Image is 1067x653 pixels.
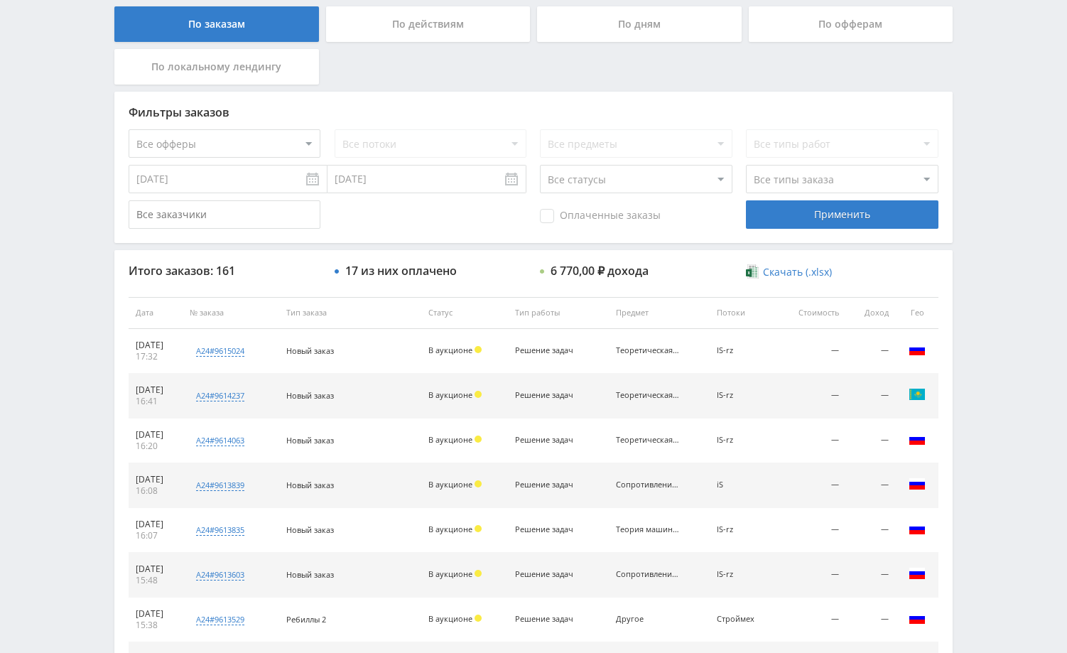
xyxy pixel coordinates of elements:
[475,570,482,577] span: Холд
[136,340,175,351] div: [DATE]
[717,391,769,400] div: IS-rz
[196,435,244,446] div: a24#9614063
[846,463,896,508] td: —
[846,374,896,419] td: —
[286,345,334,356] span: Новый заказ
[717,346,769,355] div: IS-rz
[616,436,680,445] div: Теоретическая механика
[428,524,472,534] span: В аукционе
[515,615,579,624] div: Решение задач
[909,520,926,537] img: rus.png
[475,346,482,353] span: Холд
[136,384,175,396] div: [DATE]
[846,508,896,553] td: —
[286,524,334,535] span: Новый заказ
[776,297,846,329] th: Стоимость
[846,329,896,374] td: —
[616,480,680,490] div: Сопротивление материалов
[475,525,482,532] span: Холд
[776,598,846,642] td: —
[717,525,769,534] div: IS-rz
[114,49,319,85] div: По локальному лендингу
[717,480,769,490] div: iS
[909,386,926,403] img: kaz.png
[136,396,175,407] div: 16:41
[746,200,938,229] div: Применить
[846,598,896,642] td: —
[609,297,710,329] th: Предмет
[196,480,244,491] div: a24#9613839
[616,346,680,355] div: Теоретическая механика
[475,615,482,622] span: Холд
[846,419,896,463] td: —
[846,553,896,598] td: —
[515,391,579,400] div: Решение задач
[717,615,769,624] div: Строймех
[909,610,926,627] img: rus.png
[196,569,244,581] div: a24#9613603
[129,106,938,119] div: Фильтры заказов
[286,614,326,625] span: Ребиллы 2
[196,524,244,536] div: a24#9613835
[129,200,320,229] input: Все заказчики
[515,346,579,355] div: Решение задач
[746,264,758,279] img: xlsx
[896,297,938,329] th: Гео
[129,264,320,277] div: Итого заказов: 161
[286,390,334,401] span: Новый заказ
[428,613,472,624] span: В аукционе
[508,297,609,329] th: Тип работы
[515,436,579,445] div: Решение задач
[616,570,680,579] div: Сопротивление материалов
[749,6,953,42] div: По офферам
[136,474,175,485] div: [DATE]
[717,570,769,579] div: IS-rz
[428,345,472,355] span: В аукционе
[616,391,680,400] div: Теоретическая механика
[286,480,334,490] span: Новый заказ
[136,620,175,631] div: 15:38
[515,480,579,490] div: Решение задач
[428,434,472,445] span: В аукционе
[717,436,769,445] div: IS-rz
[909,431,926,448] img: rus.png
[279,297,421,329] th: Тип заказа
[428,479,472,490] span: В аукционе
[776,329,846,374] td: —
[763,266,832,278] span: Скачать (.xlsx)
[136,351,175,362] div: 17:32
[421,297,508,329] th: Статус
[540,209,661,223] span: Оплаченные заказы
[136,530,175,541] div: 16:07
[136,608,175,620] div: [DATE]
[136,563,175,575] div: [DATE]
[616,615,680,624] div: Другое
[846,297,896,329] th: Доход
[515,525,579,534] div: Решение задач
[114,6,319,42] div: По заказам
[286,569,334,580] span: Новый заказ
[515,570,579,579] div: Решение задач
[475,480,482,487] span: Холд
[776,419,846,463] td: —
[428,389,472,400] span: В аукционе
[746,265,831,279] a: Скачать (.xlsx)
[136,429,175,441] div: [DATE]
[129,297,183,329] th: Дата
[537,6,742,42] div: По дням
[196,345,244,357] div: a24#9615024
[196,390,244,401] div: a24#9614237
[909,341,926,358] img: rus.png
[136,519,175,530] div: [DATE]
[196,614,244,625] div: a24#9613529
[776,463,846,508] td: —
[183,297,279,329] th: № заказа
[345,264,457,277] div: 17 из них оплачено
[909,475,926,492] img: rus.png
[909,565,926,582] img: rus.png
[136,441,175,452] div: 16:20
[776,508,846,553] td: —
[475,436,482,443] span: Холд
[616,525,680,534] div: Теория машин и механизмов
[776,553,846,598] td: —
